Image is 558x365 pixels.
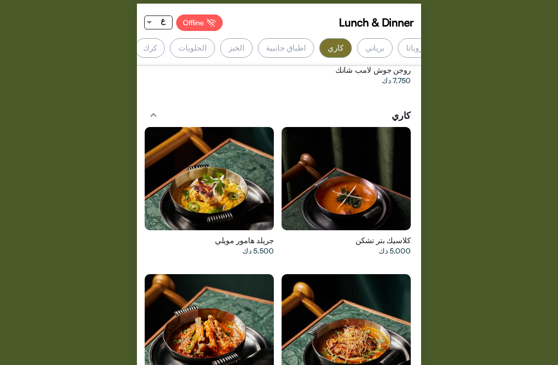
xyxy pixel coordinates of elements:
[335,65,411,75] span: روجن جوش لامب شانك
[379,246,411,256] span: 5.000 دك
[357,38,393,58] div: برياني
[392,109,411,122] span: كاري
[382,75,411,86] span: 7.750 دك
[258,38,314,58] div: اطباق جانبية
[161,16,165,25] span: ع
[220,38,253,58] div: الخبز
[398,38,497,58] div: [PERSON_NAME] وروباتا
[207,19,216,27] img: Offline%20Icon.svg
[147,109,160,121] mat-icon: expand_less
[170,38,214,58] div: الحلويات
[176,14,223,31] div: Offline
[135,38,165,58] div: كرك
[242,246,274,256] span: 5.500 دك
[339,14,414,30] span: Lunch & Dinner
[355,235,411,246] span: كلاسيك بتر تشكن
[319,38,352,58] div: كاري
[215,235,274,246] span: جريلد هامور مويلي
